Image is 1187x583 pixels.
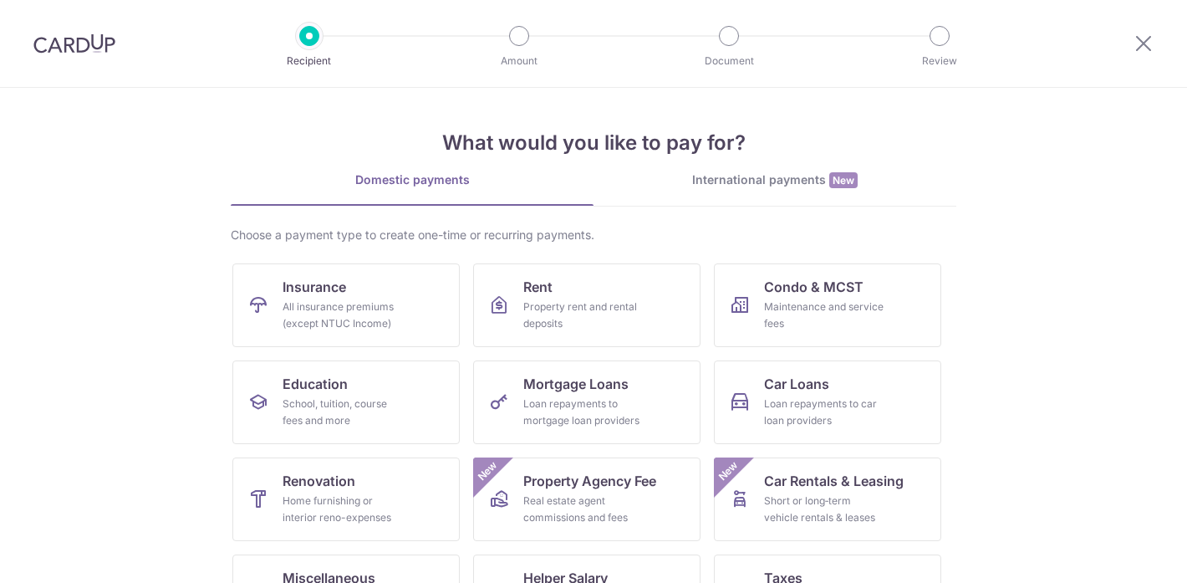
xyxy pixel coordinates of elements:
[474,458,502,485] span: New
[523,396,644,429] div: Loan repayments to mortgage loan providers
[231,128,956,158] h4: What would you like to pay for?
[714,263,941,347] a: Condo & MCSTMaintenance and service fees
[283,396,403,429] div: School, tuition, course fees and more
[878,53,1001,69] p: Review
[473,263,700,347] a: RentProperty rent and rental deposits
[283,299,403,332] div: All insurance premiums (except NTUC Income)
[764,277,864,297] span: Condo & MCST
[593,171,956,189] div: International payments
[523,277,553,297] span: Rent
[232,458,460,541] a: RenovationHome furnishing or interior reno-expenses
[764,471,904,491] span: Car Rentals & Leasing
[714,458,941,541] a: Car Rentals & LeasingShort or long‑term vehicle rentals & leasesNew
[283,471,355,491] span: Renovation
[232,361,460,444] a: EducationSchool, tuition, course fees and more
[523,493,644,526] div: Real estate agent commissions and fees
[231,171,593,188] div: Domestic payments
[283,493,403,526] div: Home furnishing or interior reno-expenses
[764,493,884,526] div: Short or long‑term vehicle rentals & leases
[829,172,858,188] span: New
[283,277,346,297] span: Insurance
[247,53,371,69] p: Recipient
[283,374,348,394] span: Education
[232,263,460,347] a: InsuranceAll insurance premiums (except NTUC Income)
[715,458,742,485] span: New
[523,374,629,394] span: Mortgage Loans
[714,361,941,444] a: Car LoansLoan repayments to car loan providers
[764,374,829,394] span: Car Loans
[231,227,956,243] div: Choose a payment type to create one-time or recurring payments.
[523,299,644,332] div: Property rent and rental deposits
[764,396,884,429] div: Loan repayments to car loan providers
[473,458,700,541] a: Property Agency FeeReal estate agent commissions and feesNew
[473,361,700,444] a: Mortgage LoansLoan repayments to mortgage loan providers
[523,471,656,491] span: Property Agency Fee
[457,53,581,69] p: Amount
[764,299,884,332] div: Maintenance and service fees
[33,33,115,54] img: CardUp
[667,53,791,69] p: Document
